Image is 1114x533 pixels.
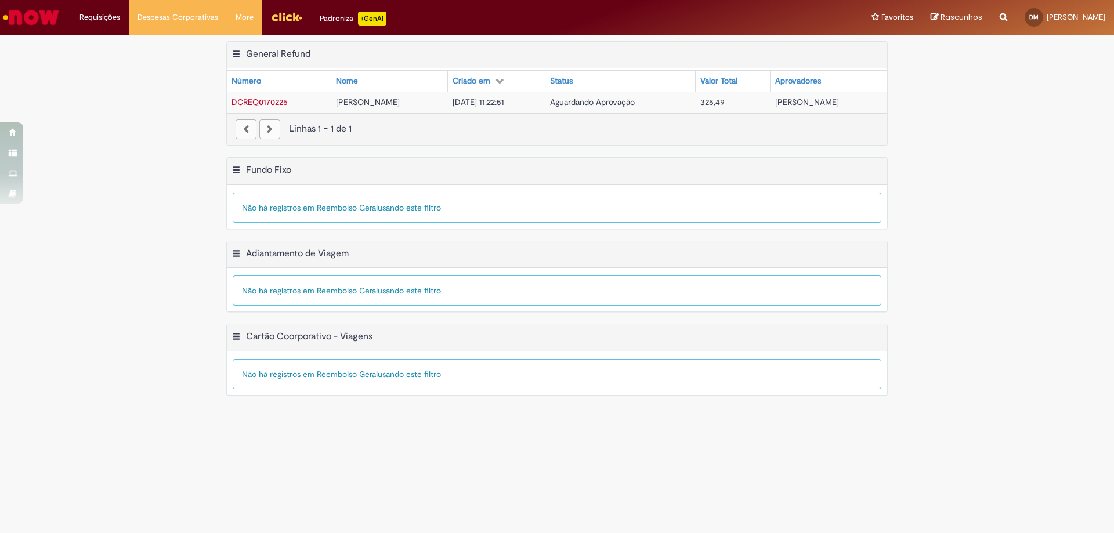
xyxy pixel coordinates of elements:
[550,75,573,87] div: Status
[232,48,241,63] button: General Refund Menu de contexto
[700,75,737,87] div: Valor Total
[246,164,291,176] h2: Fundo Fixo
[232,164,241,179] button: Fundo Fixo Menu de contexto
[1029,13,1039,21] span: DM
[232,248,241,263] button: Adiantamento de Viagem Menu de contexto
[775,75,821,87] div: Aprovadores
[233,275,881,306] div: Não há registros em Reembolso Geral
[550,97,635,107] span: Aguardando Aprovação
[236,122,878,136] div: Linhas 1 − 1 de 1
[931,12,982,23] a: Rascunhos
[233,359,881,389] div: Não há registros em Reembolso Geral
[941,12,982,23] span: Rascunhos
[378,369,441,379] span: usando este filtro
[378,202,441,213] span: usando este filtro
[453,75,490,87] div: Criado em
[881,12,913,23] span: Favoritos
[1047,12,1105,22] span: [PERSON_NAME]
[246,331,372,343] h2: Cartão Coorporativo - Viagens
[138,12,218,23] span: Despesas Corporativas
[336,97,400,107] span: [PERSON_NAME]
[232,75,261,87] div: Número
[246,48,310,60] h2: General Refund
[232,97,288,107] a: Abrir Registro: DCREQ0170225
[232,97,288,107] span: DCREQ0170225
[775,97,839,107] span: [PERSON_NAME]
[378,285,441,296] span: usando este filtro
[336,75,358,87] div: Nome
[227,113,887,145] nav: paginação
[271,8,302,26] img: click_logo_yellow_360x200.png
[1,6,61,29] img: ServiceNow
[700,97,725,107] span: 325,49
[232,331,241,346] button: Cartão Coorporativo - Viagens Menu de contexto
[79,12,120,23] span: Requisições
[236,12,254,23] span: More
[453,97,504,107] span: [DATE] 11:22:51
[246,248,349,259] h2: Adiantamento de Viagem
[358,12,386,26] p: +GenAi
[320,12,386,26] div: Padroniza
[233,193,881,223] div: Não há registros em Reembolso Geral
